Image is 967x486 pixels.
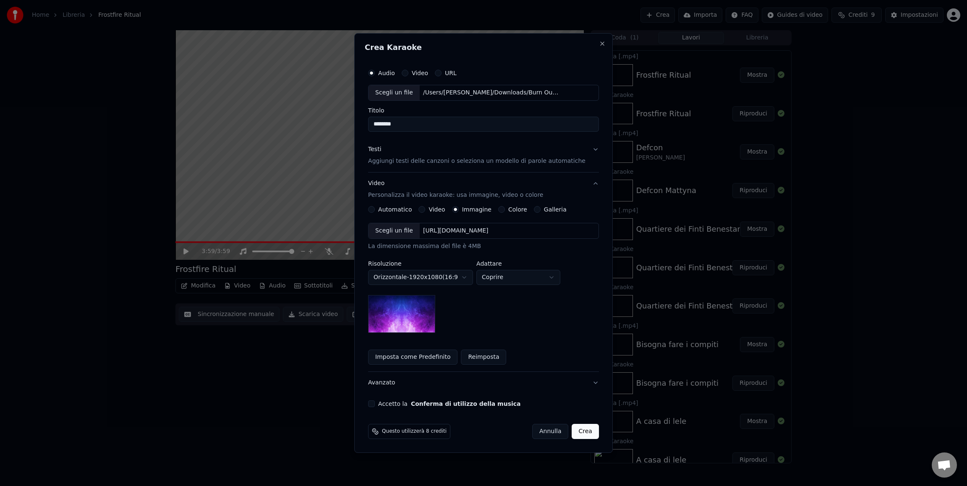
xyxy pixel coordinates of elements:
div: Testi [368,145,381,154]
button: Reimposta [461,350,506,365]
label: Colore [508,206,527,212]
label: Audio [378,70,395,76]
label: Video [412,70,428,76]
div: Video [368,179,543,199]
label: Titolo [368,107,599,113]
div: Scegli un file [369,223,420,238]
span: Questo utilizzerà 8 crediti [382,428,447,435]
label: Accetto la [378,401,520,407]
div: Scegli un file [369,85,420,100]
label: Automatico [378,206,412,212]
label: Risoluzione [368,261,473,267]
button: Accetto la [411,401,521,407]
label: Galleria [544,206,567,212]
label: Video [429,206,445,212]
button: Annulla [532,424,569,439]
div: [URL][DOMAIN_NAME] [420,227,492,235]
p: Aggiungi testi delle canzoni o seleziona un modello di parole automatiche [368,157,585,165]
label: Adattare [476,261,560,267]
button: Avanzato [368,372,599,394]
div: VideoPersonalizza il video karaoke: usa immagine, video o colore [368,206,599,371]
div: /Users/[PERSON_NAME]/Downloads/Burn Out.mp3 [420,89,562,97]
div: La dimensione massima del file è 4MB [368,242,599,251]
h2: Crea Karaoke [365,44,602,51]
p: Personalizza il video karaoke: usa immagine, video o colore [368,191,543,199]
button: Crea [572,424,599,439]
button: VideoPersonalizza il video karaoke: usa immagine, video o colore [368,172,599,206]
label: Immagine [462,206,491,212]
label: URL [445,70,457,76]
button: Imposta come Predefinito [368,350,457,365]
button: TestiAggiungi testi delle canzoni o seleziona un modello di parole automatiche [368,138,599,172]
